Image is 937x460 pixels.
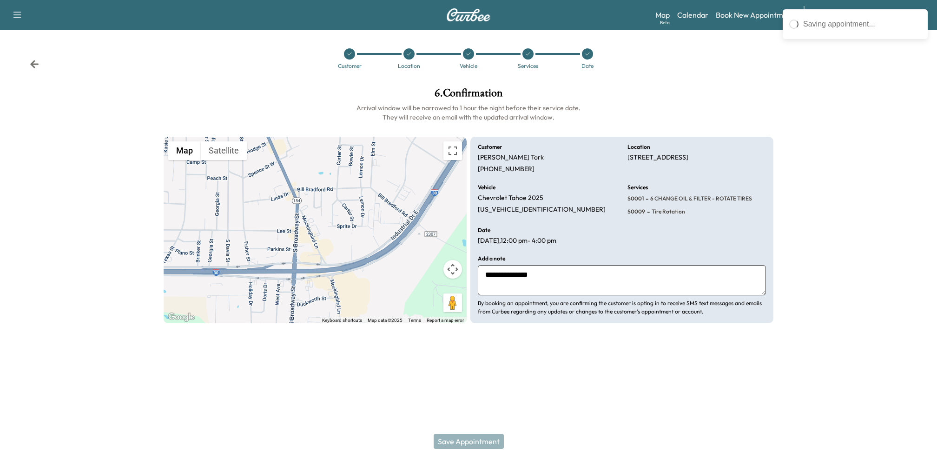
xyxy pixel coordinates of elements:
[443,293,462,312] button: Drag Pegman onto the map to open Street View
[803,19,921,30] div: Saving appointment...
[478,144,502,150] h6: Customer
[168,141,201,160] button: Show street map
[677,9,708,20] a: Calendar
[627,195,644,202] span: S0001
[581,63,594,69] div: Date
[650,208,685,215] span: Tire Rotation
[478,237,556,245] p: [DATE] , 12:00 pm - 4:00 pm
[446,8,491,21] img: Curbee Logo
[645,207,650,216] span: -
[655,9,670,20] a: MapBeta
[30,60,39,69] div: Back
[427,318,464,323] a: Report a map error
[478,185,495,190] h6: Vehicle
[166,311,197,323] a: Open this area in Google Maps (opens a new window)
[648,195,752,202] span: 6 CHANGE OIL & FILTER - ROTATE TIRES
[627,144,650,150] h6: Location
[627,208,645,215] span: S0009
[518,63,538,69] div: Services
[478,256,505,261] h6: Add a note
[644,194,648,203] span: -
[460,63,477,69] div: Vehicle
[627,153,688,162] p: [STREET_ADDRESS]
[408,318,421,323] a: Terms (opens in new tab)
[660,19,670,26] div: Beta
[478,194,543,202] p: Chevrolet Tahoe 2025
[478,299,766,316] p: By booking an appointment, you are confirming the customer is opting in to receive SMS text messa...
[164,103,773,122] h6: Arrival window will be narrowed to 1 hour the night before their service date. They will receive ...
[478,165,534,173] p: [PHONE_NUMBER]
[368,318,403,323] span: Map data ©2025
[443,141,462,160] button: Toggle fullscreen view
[627,185,648,190] h6: Services
[478,206,606,214] p: [US_VEHICLE_IDENTIFICATION_NUMBER]
[716,9,794,20] a: Book New Appointment
[478,153,544,162] p: [PERSON_NAME] Tork
[166,311,197,323] img: Google
[164,87,773,103] h1: 6 . Confirmation
[201,141,247,160] button: Show satellite imagery
[443,260,462,279] button: Map camera controls
[478,227,490,233] h6: Date
[322,317,362,324] button: Keyboard shortcuts
[338,63,362,69] div: Customer
[398,63,420,69] div: Location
